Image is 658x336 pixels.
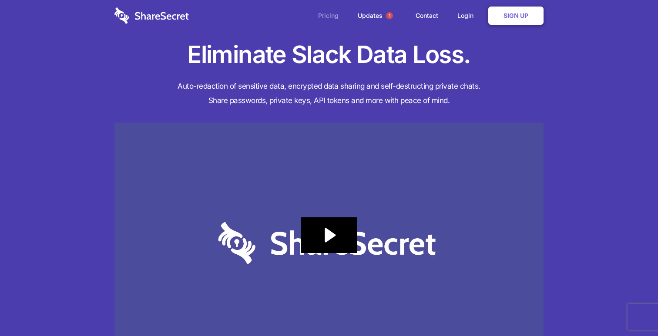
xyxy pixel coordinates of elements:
[386,12,393,19] span: 1
[488,7,544,25] a: Sign Up
[614,293,648,326] iframe: Drift Widget Chat Controller
[301,217,357,253] button: Play Video: Sharesecret Slack Extension
[114,79,544,108] h4: Auto-redaction of sensitive data, encrypted data sharing and self-destructing private chats. Shar...
[407,2,447,29] a: Contact
[114,7,189,24] img: logo-wordmark-white-trans-d4663122ce5f474addd5e946df7df03e33cb6a1c49d2221995e7729f52c070b2.svg
[114,39,544,70] h1: Eliminate Slack Data Loss.
[309,2,347,29] a: Pricing
[449,2,487,29] a: Login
